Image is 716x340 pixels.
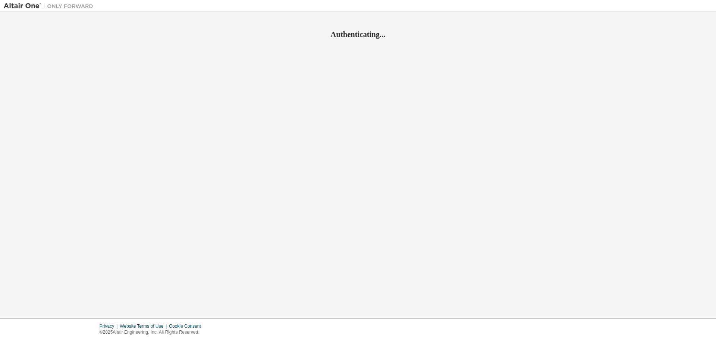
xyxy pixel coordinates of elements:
div: Website Terms of Use [120,323,169,329]
p: © 2025 Altair Engineering, Inc. All Rights Reserved. [100,329,205,336]
div: Cookie Consent [169,323,205,329]
div: Privacy [100,323,120,329]
img: Altair One [4,2,97,10]
h2: Authenticating... [4,29,712,39]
